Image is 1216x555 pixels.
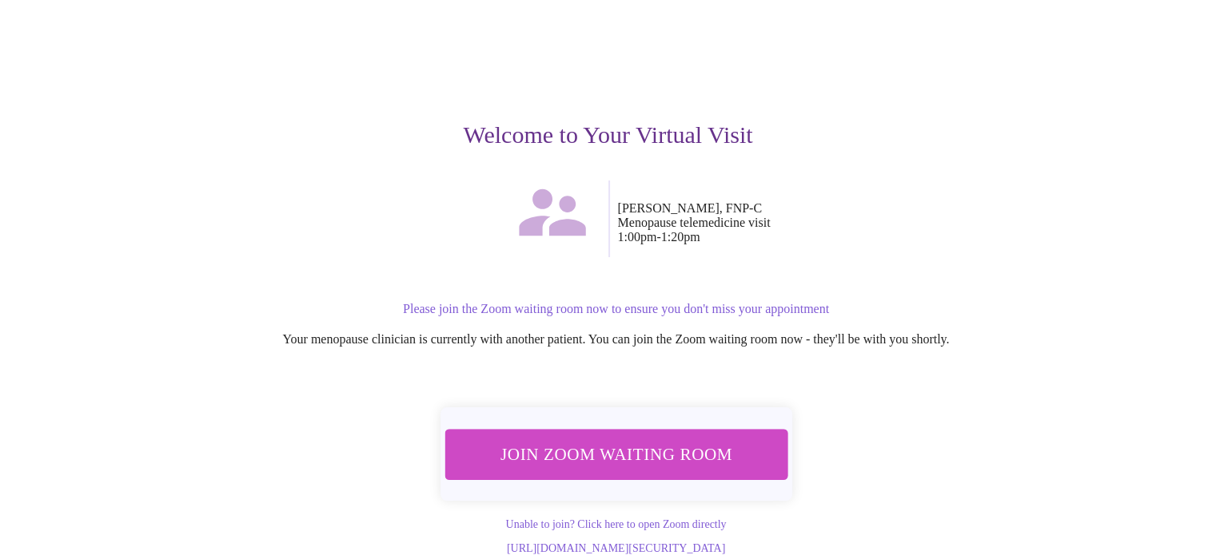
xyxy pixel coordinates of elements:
[116,121,1101,149] h3: Welcome to Your Virtual Visit
[618,201,1101,244] p: [PERSON_NAME], FNP-C Menopause telemedicine visit 1:00pm - 1:20pm
[507,542,725,554] a: [URL][DOMAIN_NAME][SECURITY_DATA]
[465,439,766,469] span: Join Zoom Waiting Room
[505,518,726,530] a: Unable to join? Click here to open Zoom directly
[132,332,1101,347] p: Your menopause clinician is currently with another patient. You can join the Zoom waiting room no...
[132,302,1101,316] p: Please join the Zoom waiting room now to ensure you don't miss your appointment
[445,429,787,479] button: Join Zoom Waiting Room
